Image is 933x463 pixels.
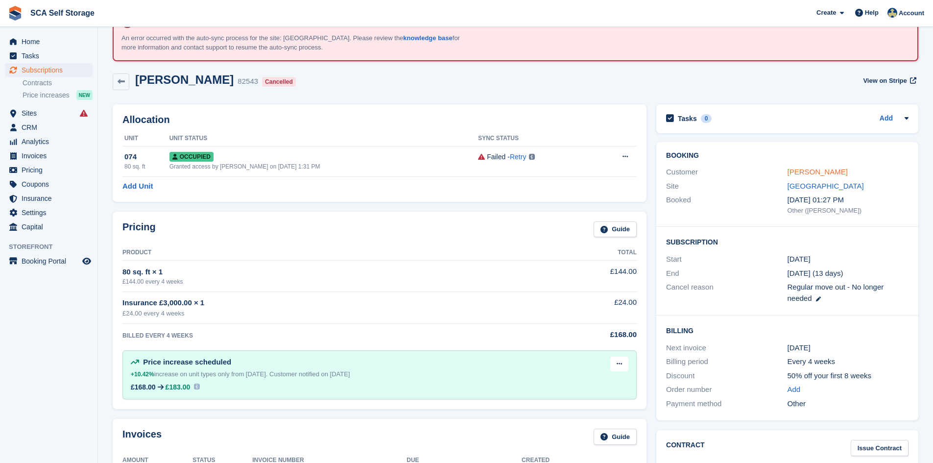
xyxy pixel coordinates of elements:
a: menu [5,206,93,219]
td: £144.00 [511,261,637,292]
a: [PERSON_NAME] [788,168,848,176]
span: Help [865,8,879,18]
img: icon-info-grey-7440780725fd019a000dd9b08b2336e03edf1995a4989e88bcd33f0948082b44.svg [529,154,535,160]
div: Next invoice [666,342,787,354]
i: Smart entry sync failures have occurred [80,109,88,117]
th: Unit Status [169,131,478,146]
a: menu [5,149,93,163]
a: menu [5,106,93,120]
a: Add [788,384,801,395]
a: Price increases NEW [23,90,93,100]
span: Subscriptions [22,63,80,77]
a: Guide [594,221,637,238]
div: Other [788,398,909,410]
div: Payment method [666,398,787,410]
a: SCA Self Storage [26,5,98,21]
span: CRM [22,121,80,134]
th: Unit [122,131,169,146]
span: £183.00 [166,383,191,391]
div: £168.00 [131,383,156,391]
a: menu [5,192,93,205]
div: 82543 [238,76,258,87]
div: Customer [666,167,787,178]
a: View on Stripe [859,73,918,89]
div: Order number [666,384,787,395]
a: Add [880,113,893,124]
div: Cancel reason [666,282,787,304]
a: menu [5,63,93,77]
span: Tasks [22,49,80,63]
a: menu [5,163,93,177]
span: Analytics [22,135,80,148]
img: icon-info-931a05b42745ab749e9cb3f8fd5492de83d1ef71f8849c2817883450ef4d471b.svg [194,384,200,390]
a: [GEOGRAPHIC_DATA] [788,182,864,190]
div: End [666,268,787,279]
span: Customer notified on [DATE] [269,370,350,378]
h2: Allocation [122,114,637,125]
div: [DATE] [788,342,909,354]
h2: Subscription [666,237,909,246]
span: - [507,152,526,162]
img: Bethany Bloodworth [887,8,897,18]
span: Pricing [22,163,80,177]
span: Account [899,8,924,18]
a: menu [5,121,93,134]
h2: [PERSON_NAME] [135,73,234,86]
span: Invoices [22,149,80,163]
span: Booking Portal [22,254,80,268]
span: Coupons [22,177,80,191]
span: Capital [22,220,80,234]
h2: Billing [666,325,909,335]
th: Total [511,245,637,261]
span: Price increases [23,91,70,100]
div: Booked [666,195,787,215]
span: [DATE] (13 days) [788,269,843,277]
a: Preview store [81,255,93,267]
a: Add Unit [122,181,153,192]
span: Sites [22,106,80,120]
div: 0 [701,114,712,123]
h2: Tasks [678,114,697,123]
div: £168.00 [511,329,637,341]
div: +10.42% [131,369,154,379]
a: menu [5,177,93,191]
a: menu [5,254,93,268]
div: 80 sq. ft × 1 [122,267,511,278]
span: Occupied [169,152,214,162]
div: 50% off your first 8 weeks [788,370,909,382]
span: Regular move out - No longer needed [788,283,884,302]
div: Cancelled [262,77,296,87]
time: 2025-04-19 00:00:00 UTC [788,254,811,265]
span: View on Stripe [863,76,907,86]
div: BILLED EVERY 4 WEEKS [122,331,511,340]
a: Retry [510,153,526,161]
p: An error occurred with the auto-sync process for the site: [GEOGRAPHIC_DATA]. Please review the f... [121,33,464,52]
span: Storefront [9,242,97,252]
div: Start [666,254,787,265]
span: Create [816,8,836,18]
span: Price increase scheduled [143,358,231,366]
a: menu [5,49,93,63]
a: Issue Contract [851,440,909,456]
a: menu [5,35,93,49]
a: knowledge base [403,34,452,42]
div: Granted access by [PERSON_NAME] on [DATE] 1:31 PM [169,162,478,171]
div: NEW [76,90,93,100]
h2: Invoices [122,429,162,445]
div: Insurance £3,000.00 × 1 [122,297,511,309]
span: increase on unit types only from [DATE]. [131,370,267,378]
a: Contracts [23,78,93,88]
td: £24.00 [511,292,637,323]
span: Settings [22,206,80,219]
div: £24.00 every 4 weeks [122,309,511,318]
div: Failed [487,152,505,162]
div: Discount [666,370,787,382]
div: Other ([PERSON_NAME]) [788,206,909,216]
span: Insurance [22,192,80,205]
div: Site [666,181,787,192]
h2: Pricing [122,221,156,238]
a: Guide [594,429,637,445]
div: Billing period [666,356,787,367]
th: Sync Status [478,131,595,146]
a: menu [5,220,93,234]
